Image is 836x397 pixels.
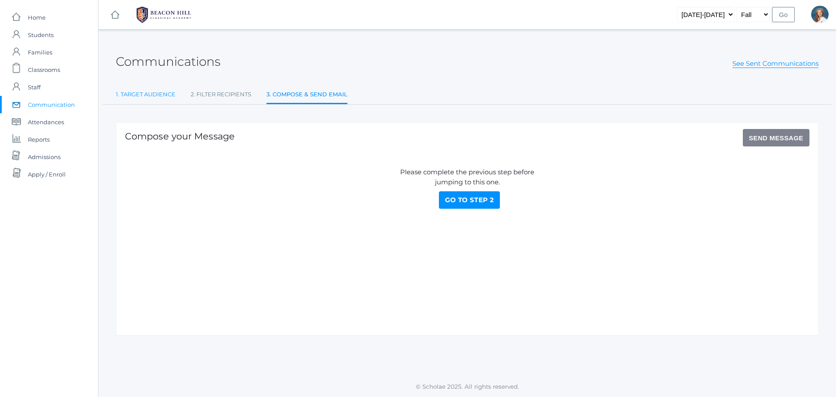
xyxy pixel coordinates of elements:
[98,382,836,391] p: © Scholae 2025. All rights reserved.
[28,166,66,183] span: Apply / Enroll
[749,134,803,142] span: Send Message
[191,86,251,103] a: 2. Filter Recipients
[399,167,536,187] p: Please complete the previous step before jumping to this one.
[743,129,809,146] button: Send Message
[28,61,60,78] span: Classrooms
[28,148,61,166] span: Admissions
[772,7,795,22] input: Go
[28,26,54,44] span: Students
[28,131,50,148] span: Reports
[28,96,75,113] span: Communication
[116,86,175,103] a: 1. Target Audience
[28,9,46,26] span: Home
[811,6,829,23] div: Jessica Diaz
[28,78,40,96] span: Staff
[131,4,196,26] img: 1_BHCALogos-05.png
[28,44,52,61] span: Families
[732,59,819,68] a: See Sent Communications
[266,86,347,105] a: 3. Compose & Send Email
[439,191,500,209] a: Go to Step 2
[28,113,64,131] span: Attendances
[116,55,220,68] h2: Communications
[125,131,235,141] h1: Compose your Message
